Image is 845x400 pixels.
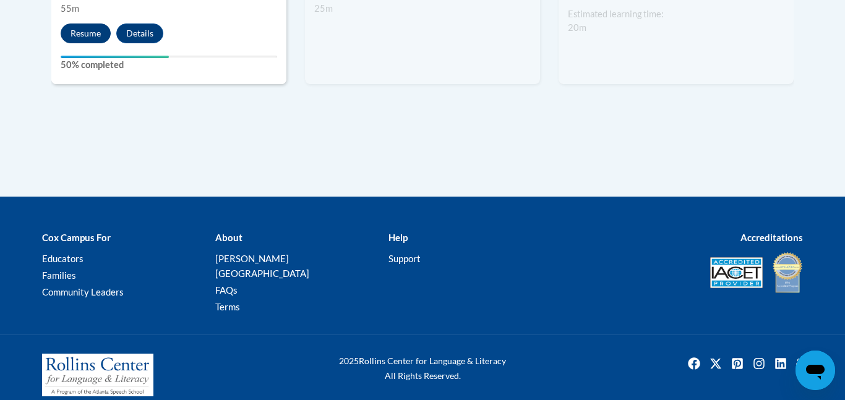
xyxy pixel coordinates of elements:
[740,232,803,243] b: Accreditations
[727,354,747,373] img: Pinterest icon
[388,232,408,243] b: Help
[293,354,552,383] div: Rollins Center for Language & Literacy All Rights Reserved.
[215,301,240,312] a: Terms
[684,354,704,373] a: Facebook
[42,286,124,297] a: Community Leaders
[710,257,763,288] img: Accredited IACET® Provider
[568,7,784,21] div: Estimated learning time:
[771,354,791,373] a: Linkedin
[796,351,835,390] iframe: Button to launch messaging window
[61,23,111,43] button: Resume
[771,354,791,373] img: LinkedIn icon
[749,354,769,373] a: Instagram
[792,354,812,373] img: Facebook group icon
[61,3,79,14] span: 55m
[388,253,421,264] a: Support
[61,56,169,58] div: Your progress
[61,58,277,72] label: 50% completed
[42,253,84,264] a: Educators
[772,251,803,294] img: IDA® Accredited
[215,253,309,279] a: [PERSON_NAME][GEOGRAPHIC_DATA]
[792,354,812,373] a: Facebook Group
[42,232,111,243] b: Cox Campus For
[116,23,163,43] button: Details
[727,354,747,373] a: Pinterest
[749,354,769,373] img: Instagram icon
[42,354,153,397] img: Rollins Center for Language & Literacy - A Program of the Atlanta Speech School
[314,3,333,14] span: 25m
[42,270,76,281] a: Families
[215,232,242,243] b: About
[568,22,586,33] span: 20m
[215,284,238,296] a: FAQs
[706,354,726,373] a: Twitter
[339,355,359,366] span: 2025
[706,354,726,373] img: Twitter icon
[684,354,704,373] img: Facebook icon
